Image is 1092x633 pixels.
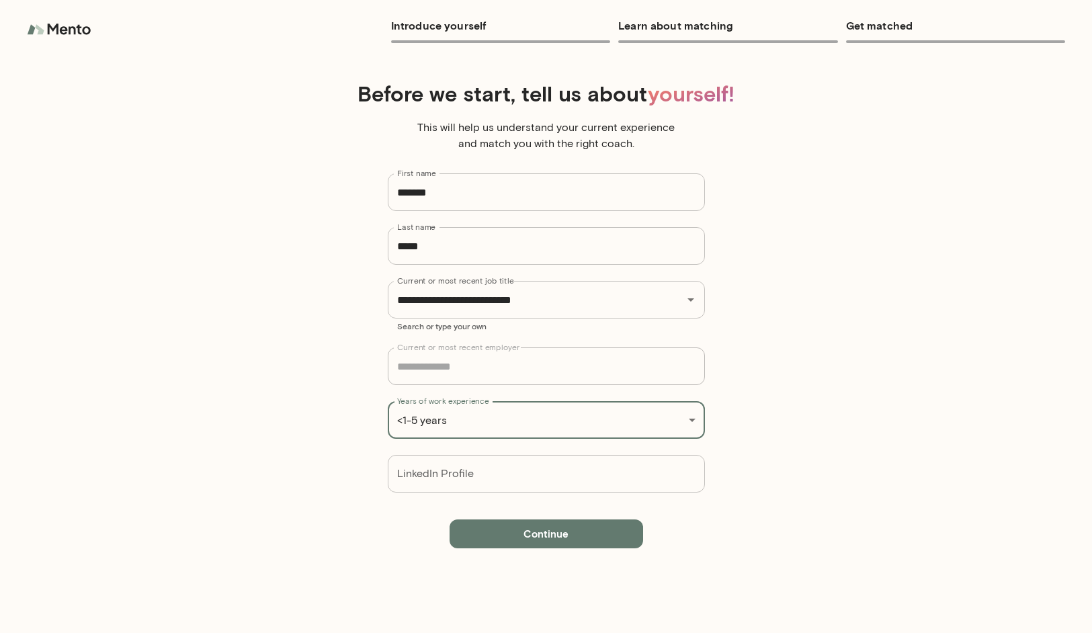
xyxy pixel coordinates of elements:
h6: Introduce yourself [391,16,610,35]
label: First name [397,167,436,179]
img: logo [27,16,94,43]
p: This will help us understand your current experience and match you with the right coach. [412,120,681,152]
label: Last name [397,221,435,233]
h6: Learn about matching [618,16,837,35]
button: Open [681,290,700,309]
h4: Before we start, tell us about [41,81,1052,106]
div: <1-5 years [388,401,705,439]
button: Continue [450,519,643,548]
label: Current or most recent employer [397,341,519,353]
p: Search or type your own [397,321,696,331]
span: yourself! [648,80,734,106]
label: Years of work experience [397,395,489,407]
h6: Get matched [846,16,1065,35]
label: Current or most recent job title [397,275,513,286]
